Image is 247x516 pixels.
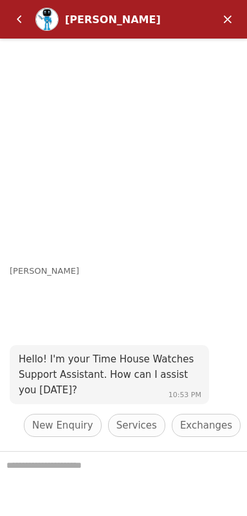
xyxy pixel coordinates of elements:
span: Services [116,418,157,433]
div: [PERSON_NAME] [65,13,175,26]
img: Profile picture of Zoe [36,8,58,30]
span: Exchanges [180,418,232,433]
div: New Enquiry [24,414,102,437]
em: Minimize [215,6,241,32]
div: [PERSON_NAME] [10,265,247,278]
div: Services [108,414,165,437]
span: Hello! I'm your Time House Watches Support Assistant. How can I assist you [DATE]? [19,353,194,396]
em: Back [6,6,32,32]
span: New Enquiry [32,418,93,433]
div: Exchanges [172,414,241,437]
span: 10:53 PM [169,391,201,399]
